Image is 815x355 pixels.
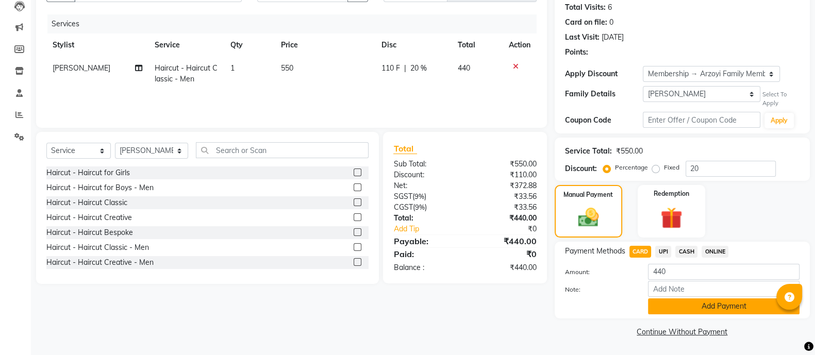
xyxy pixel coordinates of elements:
[46,212,132,223] div: Haircut - Haircut Creative
[616,146,643,157] div: ₹550.00
[53,63,110,73] span: [PERSON_NAME]
[386,180,465,191] div: Net:
[615,163,648,172] label: Percentage
[648,281,800,297] input: Add Note
[602,32,624,43] div: [DATE]
[565,2,606,13] div: Total Visits:
[565,32,600,43] div: Last Visit:
[275,33,375,57] th: Price
[386,159,465,170] div: Sub Total:
[655,246,671,258] span: UPI
[452,33,503,57] th: Total
[386,248,465,260] div: Paid:
[643,112,760,128] input: Enter Offer / Coupon Code
[47,14,544,33] div: Services
[563,190,613,199] label: Manual Payment
[465,248,544,260] div: ₹0
[46,227,133,238] div: Haircut - Haircut Bespoke
[609,17,613,28] div: 0
[664,163,679,172] label: Fixed
[224,33,275,57] th: Qty
[386,224,478,234] a: Add Tip
[414,203,424,211] span: 9%
[565,246,625,257] span: Payment Methods
[410,63,427,74] span: 20 %
[414,192,424,200] span: 9%
[503,33,537,57] th: Action
[46,242,149,253] div: Haircut - Haircut Classic - Men
[386,262,465,273] div: Balance :
[393,143,417,154] span: Total
[565,69,643,79] div: Apply Discount
[478,224,544,234] div: ₹0
[648,298,800,314] button: Add Payment
[386,235,465,247] div: Payable:
[565,47,588,58] div: Points:
[465,213,544,224] div: ₹440.00
[702,246,728,258] span: ONLINE
[608,2,612,13] div: 6
[381,63,400,74] span: 110 F
[675,246,697,258] span: CASH
[393,202,412,212] span: CGST
[465,262,544,273] div: ₹440.00
[393,192,412,201] span: SGST
[46,182,154,193] div: Haircut - Haircut for Boys - Men
[155,63,218,83] span: Haircut - Haircut Classic - Men
[557,327,808,337] a: Continue Without Payment
[465,180,544,191] div: ₹372.88
[465,159,544,170] div: ₹550.00
[557,285,641,294] label: Note:
[404,63,406,74] span: |
[458,63,470,73] span: 440
[46,33,148,57] th: Stylist
[386,202,465,213] div: ( )
[386,191,465,202] div: ( )
[375,33,452,57] th: Disc
[386,213,465,224] div: Total:
[654,189,689,198] label: Redemption
[230,63,235,73] span: 1
[465,191,544,202] div: ₹33.56
[148,33,224,57] th: Service
[465,170,544,180] div: ₹110.00
[46,167,130,178] div: Haircut - Haircut for Girls
[565,163,597,174] div: Discount:
[281,63,293,73] span: 550
[557,267,641,277] label: Amount:
[565,115,643,126] div: Coupon Code
[572,206,605,229] img: _cash.svg
[465,235,544,247] div: ₹440.00
[565,146,612,157] div: Service Total:
[386,170,465,180] div: Discount:
[629,246,652,258] span: CARD
[565,89,643,99] div: Family Details
[46,197,127,208] div: Haircut - Haircut Classic
[465,202,544,213] div: ₹33.56
[648,264,800,280] input: Amount
[196,142,369,158] input: Search or Scan
[46,257,154,268] div: Haircut - Haircut Creative - Men
[654,205,689,231] img: _gift.svg
[762,90,800,108] div: Select To Apply
[764,113,794,128] button: Apply
[565,17,607,28] div: Card on file:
